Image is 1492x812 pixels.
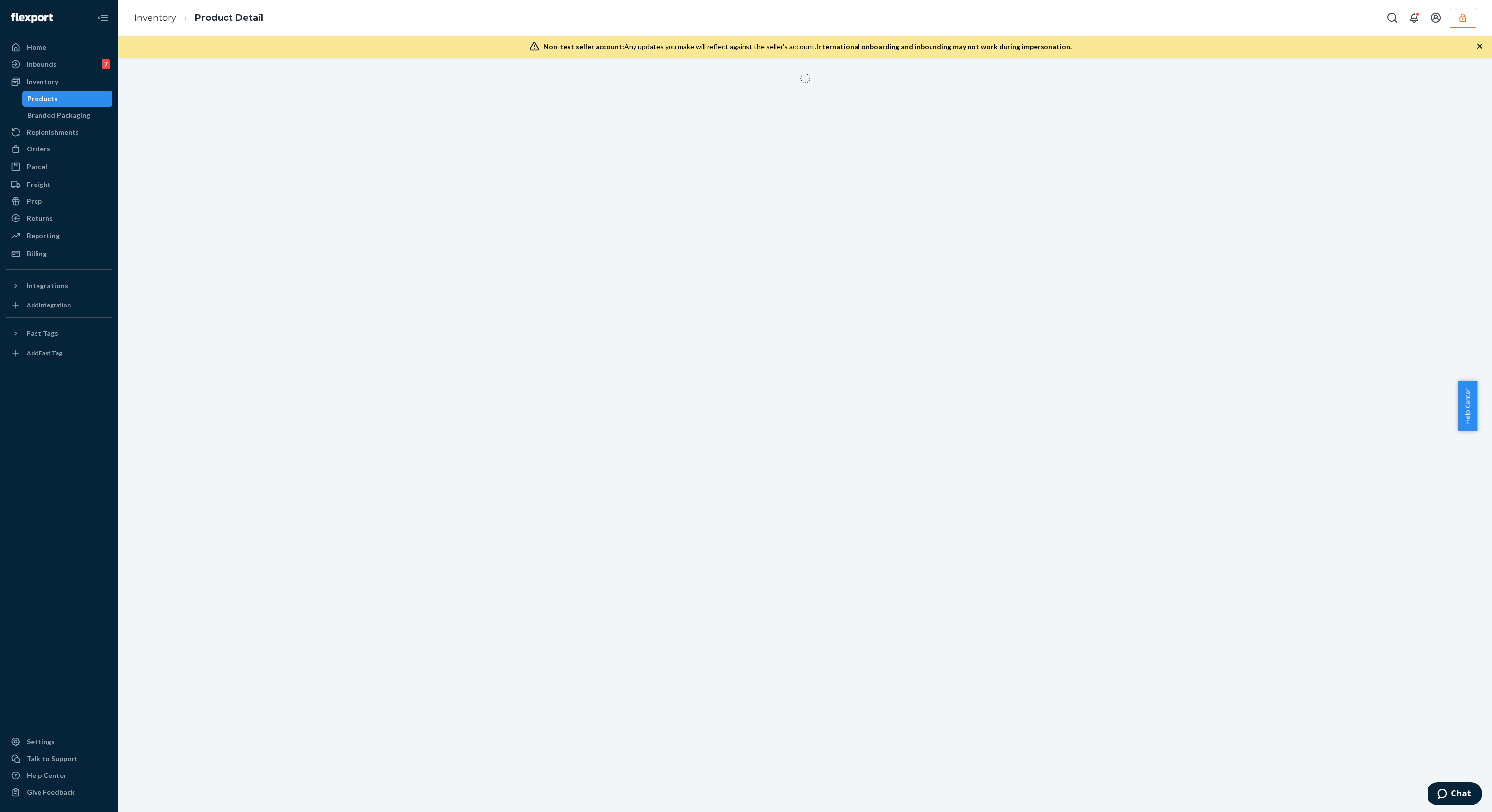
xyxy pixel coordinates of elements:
a: Inventory [6,74,112,90]
div: Integrations [27,281,68,291]
div: Orders [27,144,50,154]
div: Freight [27,180,51,189]
div: Returns [27,213,53,223]
div: Replenishments [27,127,79,137]
div: Branded Packaging [27,111,90,120]
div: Inventory [27,77,58,87]
a: Help Center [6,768,112,783]
a: Add Fast Tag [6,345,112,361]
div: Home [27,42,46,52]
a: Product Detail [195,12,263,23]
div: Products [27,94,58,104]
ol: breadcrumbs [126,3,271,33]
div: Talk to Support [27,754,78,764]
a: Orders [6,141,112,157]
div: Add Integration [27,301,71,309]
button: Integrations [6,278,112,294]
a: Inbounds7 [6,56,112,72]
div: 7 [102,59,110,69]
div: Billing [27,249,47,258]
button: Close Navigation [93,8,112,28]
a: Reporting [6,228,112,244]
span: International onboarding and inbounding may not work during impersonation. [816,42,1072,51]
div: Inbounds [27,59,57,69]
a: Products [22,91,113,107]
iframe: Opens a widget where you can chat to one of our agents [1428,782,1482,807]
a: Settings [6,734,112,750]
div: Reporting [27,231,60,241]
button: Give Feedback [6,784,112,800]
a: Returns [6,210,112,226]
div: Give Feedback [27,787,75,797]
a: Add Integration [6,297,112,313]
a: Freight [6,177,112,192]
a: Parcel [6,159,112,175]
button: Talk to Support [6,751,112,767]
span: Non-test seller account: [543,42,624,51]
div: Help Center [27,771,67,780]
div: Parcel [27,162,47,172]
button: Open notifications [1404,8,1424,28]
div: Fast Tags [27,329,58,338]
button: Fast Tags [6,326,112,341]
div: Add Fast Tag [27,349,62,357]
button: Help Center [1458,381,1477,431]
a: Prep [6,193,112,209]
img: Flexport logo [11,13,53,23]
a: Billing [6,246,112,261]
a: Home [6,39,112,55]
button: Open account menu [1426,8,1446,28]
a: Replenishments [6,124,112,140]
a: Branded Packaging [22,108,113,123]
div: Any updates you make will reflect against the seller's account. [543,42,1072,52]
div: Settings [27,737,55,747]
div: Prep [27,196,42,206]
button: Open Search Box [1382,8,1402,28]
a: Inventory [134,12,176,23]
